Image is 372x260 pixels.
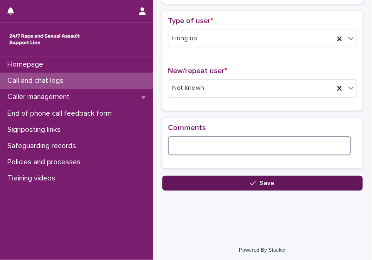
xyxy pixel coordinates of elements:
[4,158,88,167] p: Policies and processes
[4,109,119,118] p: End of phone call feedback form
[4,125,68,134] p: Signposting links
[168,124,206,131] span: Comments
[4,60,51,69] p: Homepage
[168,17,213,25] span: Type of user
[4,76,71,85] p: Call and chat logs
[168,67,227,74] span: New/repeat user
[260,180,275,186] span: Save
[7,30,82,49] img: rhQMoQhaT3yELyF149Cw
[4,142,83,150] p: Safeguarding records
[172,83,204,93] span: Not known
[172,34,197,43] span: Hung up
[239,247,286,253] a: Powered By Stacker
[4,174,63,183] p: Training videos
[162,176,363,191] button: Save
[4,93,77,101] p: Caller management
